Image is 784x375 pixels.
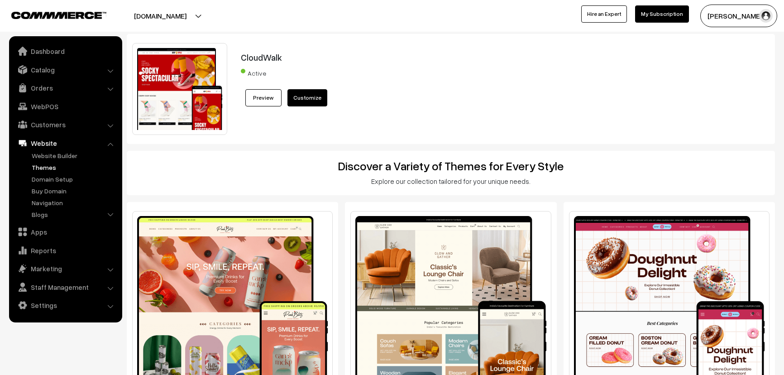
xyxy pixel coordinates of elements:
a: Customize [287,89,327,106]
a: Dashboard [11,43,119,59]
h3: CloudWalk [241,52,716,62]
a: Preview [245,89,282,106]
img: COMMMERCE [11,12,106,19]
a: Catalog [11,62,119,78]
a: Hire an Expert [581,5,627,23]
img: user [759,9,773,23]
a: Reports [11,242,119,259]
a: Navigation [29,198,119,207]
h3: Explore our collection tailored for your unique needs. [133,177,769,185]
a: Settings [11,297,119,313]
button: [PERSON_NAME] [700,5,777,27]
a: Marketing [11,260,119,277]
span: Active [241,66,286,78]
a: COMMMERCE [11,9,91,20]
button: [DOMAIN_NAME] [102,5,218,27]
a: My Subscription [635,5,689,23]
a: Staff Management [11,279,119,295]
a: Blogs [29,210,119,219]
a: Domain Setup [29,174,119,184]
a: WebPOS [11,98,119,115]
a: Orders [11,80,119,96]
a: Customers [11,116,119,133]
a: Website Builder [29,151,119,160]
a: Buy Domain [29,186,119,196]
a: Website [11,135,119,151]
a: Themes [29,163,119,172]
a: Apps [11,224,119,240]
img: CloudWalk [132,43,227,135]
h2: Discover a Variety of Themes for Every Style [133,159,769,173]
